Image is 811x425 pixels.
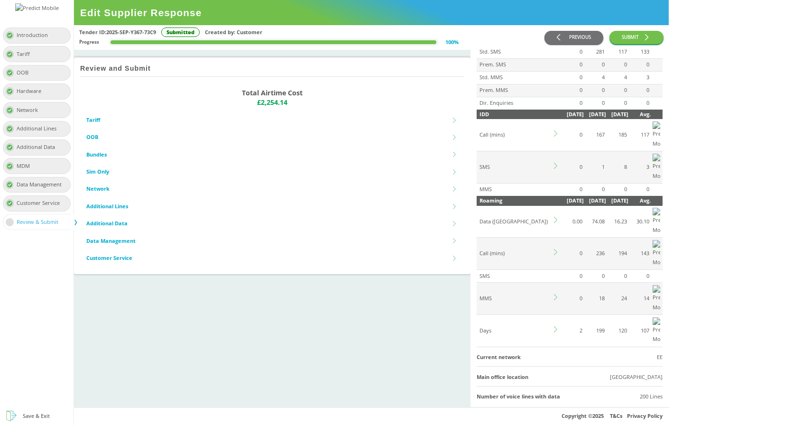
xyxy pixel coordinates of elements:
td: 199 [584,315,606,347]
li: Data Management [86,232,458,249]
div: [DATE] [606,196,628,206]
td: 24 [606,283,628,315]
td: Prem. SMS [477,58,553,71]
div: Number of voice lines with data [477,392,560,402]
td: 0 [562,71,584,84]
td: 0 [562,97,584,109]
td: Std. SMS [477,46,553,58]
td: 0 [606,97,628,109]
button: SUBMIT [609,31,664,45]
div: [DATE] [584,110,606,120]
img: Predict Mobile [652,207,661,236]
td: 0 [606,58,628,71]
td: 0.00 [562,206,584,238]
td: 4 [584,71,606,84]
td: 0 [562,283,584,315]
td: 194 [606,238,628,270]
div: Additional Lines [17,124,63,134]
div: 200 Lines [640,392,663,402]
td: 0 [584,84,606,97]
div: Main office location [477,372,528,382]
div: Copyright © 2025 [74,407,669,425]
div: Review & Submit [17,217,65,227]
td: 18 [584,283,606,315]
li: Additional Lines [86,198,458,215]
td: 16.23 [606,206,628,238]
li: Additional Data [86,215,458,232]
div: Tariff [17,49,36,59]
td: 0 [606,270,628,283]
div: Save & Exit [23,411,50,421]
td: 133 [628,46,651,58]
td: 0 [562,238,584,270]
li: Sim Only [86,163,458,180]
div: Roaming [479,196,553,206]
span: £2,254.14 [257,98,287,108]
td: 120 [606,315,628,347]
td: 167 [584,119,606,151]
div: [DATE] [584,196,606,206]
div: EE [657,352,663,362]
td: 117 [606,46,628,58]
td: 0 [584,270,606,283]
td: 8 [606,151,628,184]
td: Prem. MMS [477,84,553,97]
td: 3 [628,151,651,184]
img: Predict Mobile [652,239,661,268]
h2: Review and Submit [80,65,151,73]
td: SMS [477,151,553,184]
div: [DATE] [606,110,628,120]
td: 0 [584,97,606,109]
td: 30.10 [628,206,651,238]
p: Total Airtime Cost [242,88,303,98]
td: 0 [606,84,628,97]
td: 107 [628,315,651,347]
div: OOB [17,68,35,78]
button: PREVIOUS [544,31,603,45]
td: 4 [606,71,628,84]
td: 0 [606,183,628,195]
div: Submitted [161,28,200,37]
div: Customer Service [17,198,66,208]
td: 2 [562,315,584,347]
td: Dir. Enquiries [477,97,553,109]
td: 117 [628,119,651,151]
div: IDD [479,110,553,120]
div: Additional Data [17,142,61,152]
img: Predict Mobile [652,316,661,346]
td: 0 [562,119,584,151]
td: 1 [584,151,606,184]
td: 185 [606,119,628,151]
td: Data ([GEOGRAPHIC_DATA]) [477,206,553,238]
td: Call (mins) [477,238,553,270]
td: 0 [628,97,651,109]
div: [DATE] [562,110,584,120]
td: 3 [628,71,651,84]
div: 0 Lines [645,406,663,416]
li: Customer Service [86,249,458,267]
img: Predict Mobile [15,3,59,13]
div: Current network [477,352,521,362]
div: Avg. [628,110,651,120]
li: Network [86,181,458,198]
td: 0 [628,270,651,283]
li: OOB [86,129,458,146]
a: T&Cs [610,412,622,419]
li: Tariff [86,111,458,129]
div: Tender ID: 2025-SEP-Y367-73C9 Created by: Customer [79,28,544,37]
td: 0 [562,58,584,71]
td: 0 [562,183,584,195]
td: 0 [562,84,584,97]
div: Number of data only lines [477,406,544,416]
td: 0 [628,183,651,195]
td: 0 [562,46,584,58]
div: Data Management [17,180,68,190]
td: 0 [628,58,651,71]
td: 74.08 [584,206,606,238]
td: 143 [628,238,651,270]
li: Bundles [86,146,458,163]
td: 0 [562,151,584,184]
img: Predict Mobile [652,120,661,150]
img: Predict Mobile [652,284,661,314]
td: 0 [562,270,584,283]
